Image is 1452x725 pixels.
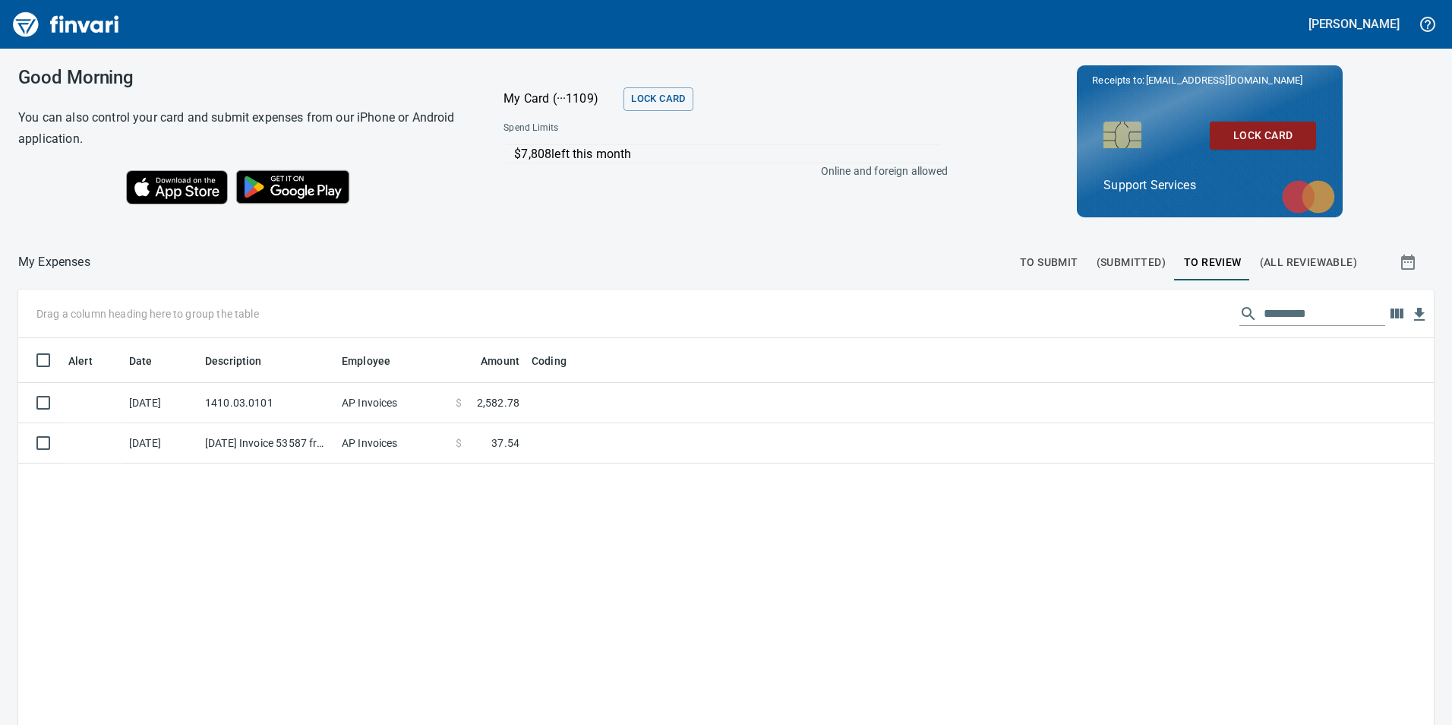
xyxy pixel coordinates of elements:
[1385,302,1408,325] button: Choose columns to display
[18,67,466,88] h3: Good Morning
[18,253,90,271] p: My Expenses
[1222,126,1304,145] span: Lock Card
[1020,253,1078,272] span: To Submit
[1092,73,1327,88] p: Receipts to:
[129,352,153,370] span: Date
[205,352,282,370] span: Description
[199,423,336,464] td: [DATE] Invoice 53587 from Van-port Rigging Inc (1-11072)
[461,352,519,370] span: Amount
[199,383,336,423] td: 1410.03.0101
[481,352,519,370] span: Amount
[623,87,693,111] button: Lock Card
[18,107,466,150] h6: You can also control your card and submit expenses from our iPhone or Android application.
[532,352,586,370] span: Coding
[1385,244,1434,280] button: Show transactions within a particular date range
[532,352,567,370] span: Coding
[36,306,259,321] p: Drag a column heading here to group the table
[491,435,519,451] span: 37.54
[342,352,410,370] span: Employee
[631,90,685,108] span: Lock Card
[1097,253,1166,272] span: (Submitted)
[123,423,199,464] td: [DATE]
[503,90,617,108] p: My Card (···1109)
[336,423,450,464] td: AP Invoices
[1274,173,1343,221] img: mastercard.svg
[456,395,462,410] span: $
[205,352,262,370] span: Description
[1210,122,1316,150] button: Lock Card
[1308,16,1400,32] h5: [PERSON_NAME]
[68,352,93,370] span: Alert
[491,163,948,179] p: Online and foreign allowed
[1144,73,1304,87] span: [EMAIL_ADDRESS][DOMAIN_NAME]
[477,395,519,410] span: 2,582.78
[1184,253,1242,272] span: To Review
[1408,303,1431,326] button: Download Table
[123,383,199,423] td: [DATE]
[1260,253,1357,272] span: (All Reviewable)
[503,121,752,136] span: Spend Limits
[68,352,112,370] span: Alert
[126,170,228,204] img: Download on the App Store
[342,352,390,370] span: Employee
[9,6,123,43] img: Finvari
[456,435,462,451] span: $
[18,253,90,271] nav: breadcrumb
[1103,176,1316,195] p: Support Services
[514,145,940,163] p: $7,808 left this month
[336,383,450,423] td: AP Invoices
[228,162,358,212] img: Get it on Google Play
[1305,12,1403,36] button: [PERSON_NAME]
[129,352,172,370] span: Date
